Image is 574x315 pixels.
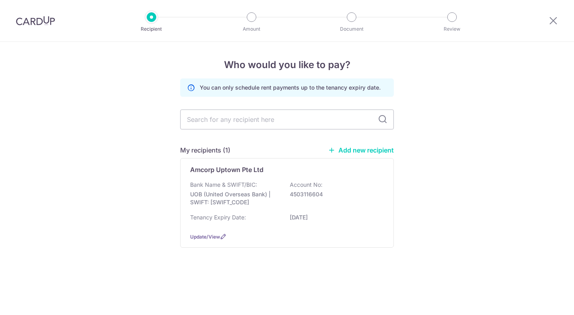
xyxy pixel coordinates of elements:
[180,145,230,155] h5: My recipients (1)
[190,234,220,240] a: Update/View
[16,16,55,25] img: CardUp
[322,25,381,33] p: Document
[190,165,263,174] p: Amcorp Uptown Pte Ltd
[190,213,246,221] p: Tenancy Expiry Date:
[222,25,281,33] p: Amount
[328,146,394,154] a: Add new recipient
[290,190,379,198] p: 4503116604
[190,181,257,189] p: Bank Name & SWIFT/BIC:
[290,181,322,189] p: Account No:
[423,25,482,33] p: Review
[200,84,381,92] p: You can only schedule rent payments up to the tenancy expiry date.
[290,213,379,221] p: [DATE]
[523,291,566,311] iframe: Opens a widget where you can find more information
[190,190,279,206] p: UOB (United Overseas Bank) | SWIFT: [SWIFT_CODE]
[122,25,181,33] p: Recipient
[180,110,394,129] input: Search for any recipient here
[180,58,394,72] h4: Who would you like to pay?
